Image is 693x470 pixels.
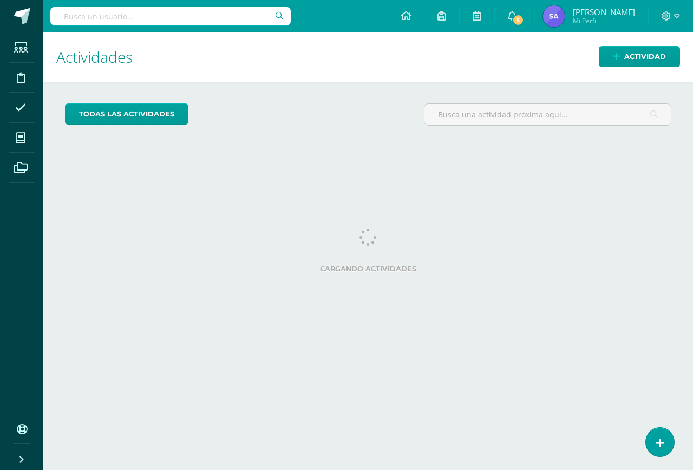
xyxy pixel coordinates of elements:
a: todas las Actividades [65,103,188,125]
span: 5 [512,14,524,26]
input: Busca un usuario... [50,7,291,25]
input: Busca una actividad próxima aquí... [424,104,671,125]
a: Actividad [599,46,680,67]
span: Mi Perfil [573,16,635,25]
span: Actividad [624,47,666,67]
h1: Actividades [56,32,680,82]
span: [PERSON_NAME] [573,6,635,17]
label: Cargando actividades [65,265,671,273]
img: e13c725d1f66a19cb499bd52eb79269c.png [543,5,565,27]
